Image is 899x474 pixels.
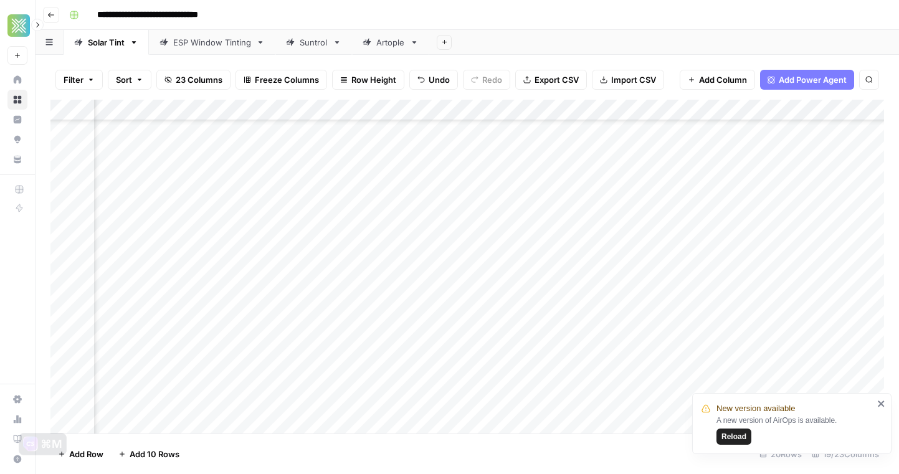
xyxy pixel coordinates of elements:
button: Add Column [680,70,755,90]
span: Import CSV [611,73,656,86]
button: Add Power Agent [760,70,854,90]
span: Add Row [69,448,103,460]
span: Redo [482,73,502,86]
div: ⌘M [40,438,62,450]
div: Solar Tint [88,36,125,49]
button: Row Height [332,70,404,90]
span: New version available [716,402,795,415]
a: Your Data [7,149,27,169]
a: Opportunities [7,130,27,149]
button: Undo [409,70,458,90]
a: Insights [7,110,27,130]
a: Suntrol [275,30,352,55]
span: Sort [116,73,132,86]
button: Redo [463,70,510,90]
span: 23 Columns [176,73,222,86]
a: Home [7,70,27,90]
button: Filter [55,70,103,90]
span: Add 10 Rows [130,448,179,460]
a: Browse [7,90,27,110]
span: Export CSV [535,73,579,86]
span: Add Column [699,73,747,86]
button: Workspace: Xponent21 [7,10,27,41]
span: Undo [429,73,450,86]
a: Settings [7,389,27,409]
div: Suntrol [300,36,328,49]
div: ESP Window Tinting [173,36,251,49]
button: Reload [716,429,751,445]
button: Add 10 Rows [111,444,187,464]
button: Add Row [50,444,111,464]
a: Solar Tint [64,30,149,55]
a: Usage [7,409,27,429]
div: A new version of AirOps is available. [716,415,873,445]
button: close [877,399,886,409]
span: Add Power Agent [779,73,847,86]
button: Export CSV [515,70,587,90]
span: Freeze Columns [255,73,319,86]
button: 23 Columns [156,70,231,90]
button: Import CSV [592,70,664,90]
img: Xponent21 Logo [7,14,30,37]
div: 19/23 Columns [807,444,884,464]
div: Artople [376,36,405,49]
button: Sort [108,70,151,90]
span: Reload [721,431,746,442]
button: Help + Support [7,449,27,469]
a: Learning Hub [7,429,27,449]
a: ESP Window Tinting [149,30,275,55]
button: Freeze Columns [235,70,327,90]
span: Row Height [351,73,396,86]
div: 20 Rows [754,444,807,464]
a: Artople [352,30,429,55]
span: Filter [64,73,83,86]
